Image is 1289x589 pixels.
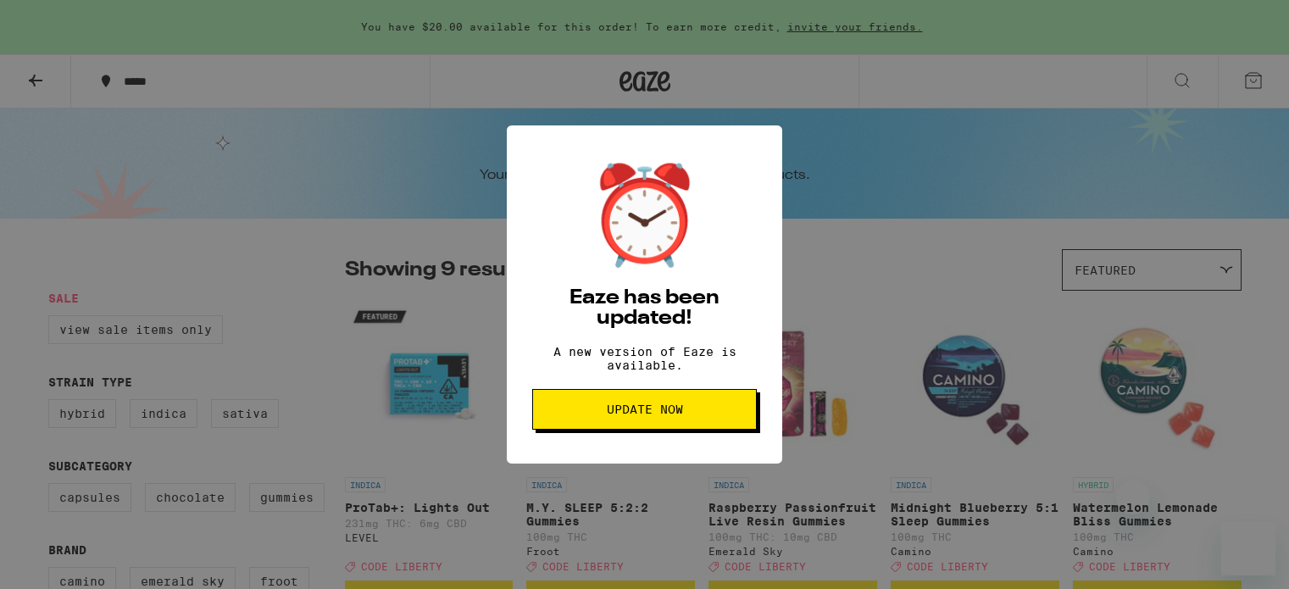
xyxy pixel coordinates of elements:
span: Update Now [607,403,683,415]
iframe: Close message [1116,481,1150,514]
p: A new version of Eaze is available. [532,345,757,372]
button: Update Now [532,389,757,430]
iframe: Button to launch messaging window [1221,521,1275,575]
h2: Eaze has been updated! [532,288,757,329]
div: ⏰ [586,159,704,271]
